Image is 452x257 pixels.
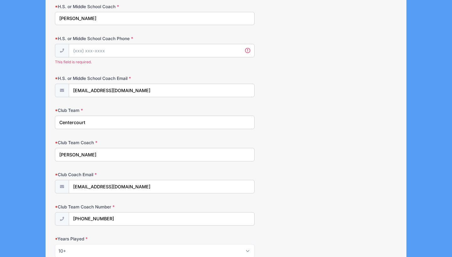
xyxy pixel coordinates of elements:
[55,75,169,81] label: H.S. or Middle School Coach Email
[69,84,255,97] input: email@email.com
[69,212,255,226] input: (xxx) xxx-xxxx
[55,59,255,65] span: This field is required.
[69,44,255,57] input: (xxx) xxx-xxxx
[55,139,169,146] label: Club Team Coach
[55,236,169,242] label: Years Played
[69,180,255,193] input: email@email.com
[55,3,169,10] label: H.S. or Middle School Coach
[55,107,169,113] label: Club Team
[55,171,169,178] label: Club Coach Email
[55,35,169,42] label: H.S. or Middle School Coach Phone
[55,204,169,210] label: Club Team Coach Number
